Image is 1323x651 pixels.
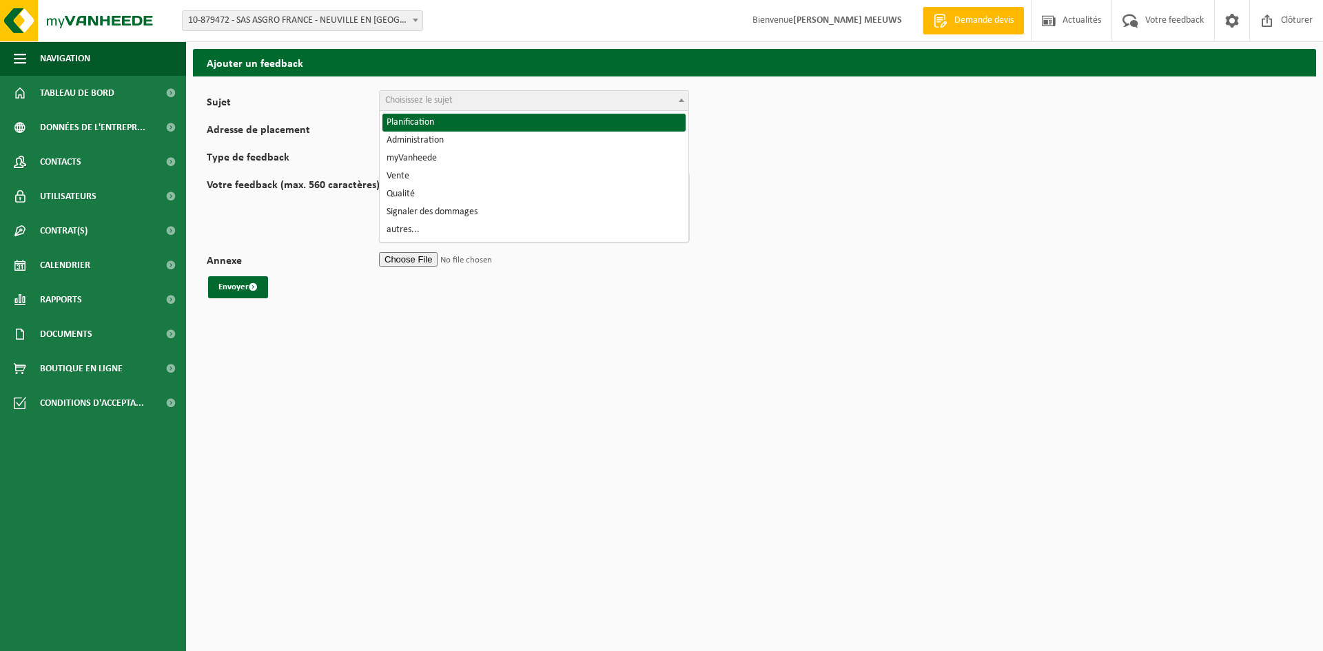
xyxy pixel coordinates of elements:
label: Type de feedback [207,152,379,166]
strong: [PERSON_NAME] MEEUWS [793,15,902,25]
span: 10-879472 - SAS ASGRO FRANCE - NEUVILLE EN FERRAIN [183,11,422,30]
li: Planification [382,114,686,132]
button: Envoyer [208,276,268,298]
label: Annexe [207,256,379,269]
li: Qualité [382,185,686,203]
span: Calendrier [40,248,90,282]
span: Rapports [40,282,82,317]
span: Contacts [40,145,81,179]
h2: Ajouter un feedback [193,49,1316,76]
li: Administration [382,132,686,149]
span: Boutique en ligne [40,351,123,386]
li: Vente [382,167,686,185]
span: Choisissez le sujet [385,95,453,105]
span: Données de l'entrepr... [40,110,145,145]
label: Adresse de placement [207,125,379,138]
label: Sujet [207,97,379,111]
span: Tableau de bord [40,76,114,110]
a: Demande devis [923,7,1024,34]
span: Documents [40,317,92,351]
span: 10-879472 - SAS ASGRO FRANCE - NEUVILLE EN FERRAIN [182,10,423,31]
span: Contrat(s) [40,214,88,248]
span: Utilisateurs [40,179,96,214]
span: Conditions d'accepta... [40,386,144,420]
li: myVanheede [382,149,686,167]
span: Demande devis [951,14,1017,28]
span: Navigation [40,41,90,76]
li: autres... [382,221,686,239]
li: Signaler des dommages [382,203,686,221]
label: Votre feedback (max. 560 caractères) [207,180,380,242]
